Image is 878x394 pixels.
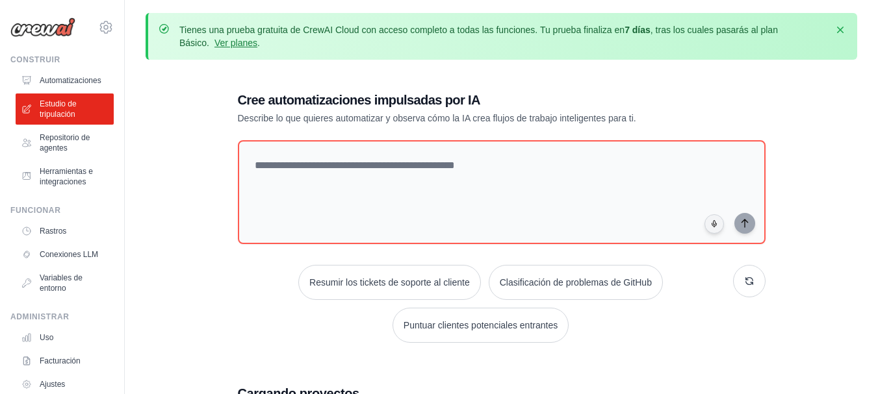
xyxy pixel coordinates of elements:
font: Automatizaciones [40,76,101,85]
button: Obtenga nuevas sugerencias [733,265,766,297]
font: Describe lo que quieres automatizar y observa cómo la IA crea flujos de trabajo inteligentes para... [238,113,636,123]
a: Repositorio de agentes [16,127,114,158]
font: Rastros [40,227,66,236]
a: Facturación [16,351,114,371]
button: Puntuar clientes potenciales entrantes [393,308,569,343]
font: Uso [40,333,53,342]
font: Cree automatizaciones impulsadas por IA [238,93,480,107]
font: Ajustes [40,380,65,389]
font: Estudio de tripulación [40,99,77,119]
a: Rastros [16,221,114,241]
a: Herramientas e integraciones [16,161,114,192]
font: Repositorio de agentes [40,133,90,153]
font: Resumir los tickets de soporte al cliente [309,277,470,288]
button: Resumir los tickets de soporte al cliente [298,265,481,300]
a: Conexiones LLM [16,244,114,265]
font: Construir [10,55,60,64]
font: 7 días [625,25,651,35]
a: Automatizaciones [16,70,114,91]
font: Facturación [40,356,81,365]
font: Funcionar [10,206,60,215]
font: Variables de entorno [40,273,83,293]
font: Puntuar clientes potenciales entrantes [404,320,558,330]
a: Estudio de tripulación [16,93,114,125]
a: Variables de entorno [16,267,114,299]
img: Logo [10,18,75,37]
font: Conexiones LLM [40,250,98,259]
button: Clasificación de problemas de GitHub [489,265,663,300]
font: Tienes una prueba gratuita de CrewAI Cloud con acceso completo a todas las funciones. Tu prueba f... [179,25,625,35]
font: Clasificación de problemas de GitHub [500,277,652,288]
button: Haga clic para decir su idea de automatización [704,214,724,234]
font: Herramientas e integraciones [40,167,93,186]
a: Uso [16,327,114,348]
font: Administrar [10,312,70,321]
a: Ver planes [214,38,257,48]
font: . [257,38,260,48]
